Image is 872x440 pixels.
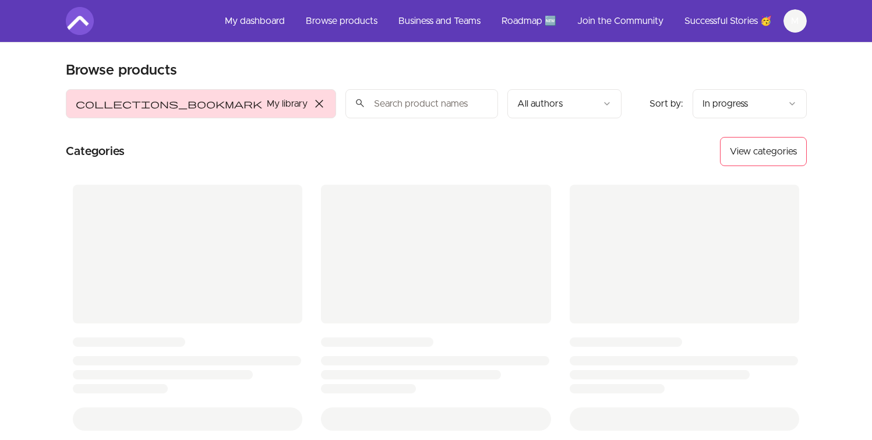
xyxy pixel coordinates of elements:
[355,95,365,111] span: search
[345,89,498,118] input: Search product names
[76,97,262,111] span: collections_bookmark
[720,137,807,166] button: View categories
[66,89,336,118] button: Filter by My library
[800,367,872,423] iframe: chat widget
[693,89,807,118] button: Product sort options
[216,7,807,35] nav: Main
[675,7,781,35] a: Successful Stories 🥳
[568,7,673,35] a: Join the Community
[296,7,387,35] a: Browse products
[66,137,125,166] h2: Categories
[66,61,177,80] h2: Browse products
[216,7,294,35] a: My dashboard
[492,7,566,35] a: Roadmap 🆕
[312,97,326,111] span: close
[783,9,807,33] button: M
[66,7,94,35] img: Amigoscode logo
[649,99,683,108] span: Sort by:
[389,7,490,35] a: Business and Teams
[507,89,622,118] button: Filter by author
